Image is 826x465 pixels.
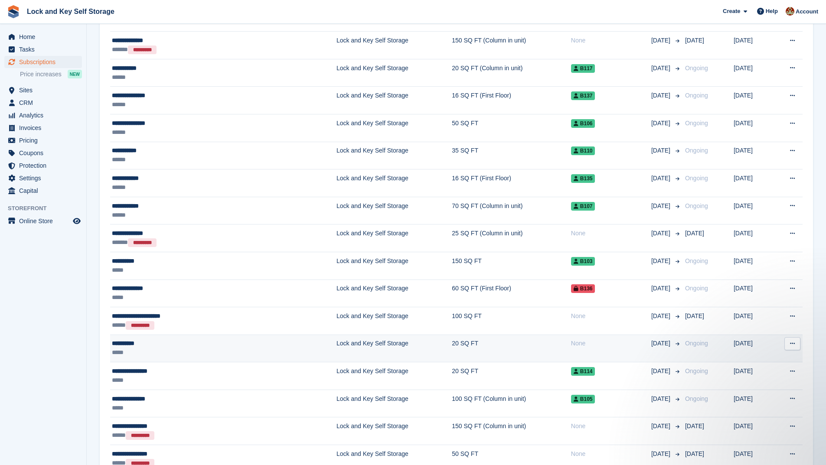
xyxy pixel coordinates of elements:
td: Lock and Key Self Storage [336,224,452,252]
a: menu [4,43,82,55]
span: Create [723,7,740,16]
a: Lock and Key Self Storage [23,4,118,19]
span: [DATE] [651,394,672,403]
td: Lock and Key Self Storage [336,252,452,280]
div: None [571,339,651,348]
span: Sites [19,84,71,96]
span: Invoices [19,122,71,134]
td: [DATE] [734,87,774,114]
span: [DATE] [685,312,704,319]
span: B106 [571,119,595,128]
td: 35 SQ FT [452,142,571,169]
span: Settings [19,172,71,184]
td: [DATE] [734,32,774,59]
td: [DATE] [734,417,774,445]
td: [DATE] [734,362,774,390]
a: menu [4,159,82,172]
span: [DATE] [651,91,672,100]
span: [DATE] [651,284,672,293]
td: Lock and Key Self Storage [336,114,452,142]
span: Capital [19,185,71,197]
span: [DATE] [651,449,672,458]
td: 100 SQ FT (Column in unit) [452,390,571,417]
td: 25 SQ FT (Column in unit) [452,224,571,252]
span: B107 [571,202,595,211]
td: 20 SQ FT [452,335,571,362]
td: 50 SQ FT [452,114,571,142]
span: CRM [19,97,71,109]
td: Lock and Key Self Storage [336,335,452,362]
span: [DATE] [685,423,704,429]
span: Ongoing [685,257,708,264]
td: [DATE] [734,390,774,417]
span: Help [766,7,778,16]
span: Home [19,31,71,43]
div: NEW [68,70,82,78]
span: B136 [571,284,595,293]
td: 150 SQ FT (Column in unit) [452,32,571,59]
td: [DATE] [734,307,774,335]
span: [DATE] [685,230,704,237]
a: menu [4,109,82,121]
span: Ongoing [685,340,708,347]
span: Storefront [8,204,86,213]
td: 150 SQ FT (Column in unit) [452,417,571,445]
span: B135 [571,174,595,183]
td: [DATE] [734,197,774,224]
td: 16 SQ FT (First Floor) [452,169,571,197]
span: Pricing [19,134,71,146]
span: Ongoing [685,175,708,182]
span: Ongoing [685,202,708,209]
td: Lock and Key Self Storage [336,169,452,197]
span: Price increases [20,70,62,78]
span: Tasks [19,43,71,55]
span: Ongoing [685,120,708,127]
span: B110 [571,146,595,155]
span: [DATE] [651,339,672,348]
span: Ongoing [685,92,708,99]
span: Coupons [19,147,71,159]
a: menu [4,172,82,184]
td: 20 SQ FT [452,362,571,390]
a: menu [4,97,82,109]
span: [DATE] [651,229,672,238]
span: Ongoing [685,147,708,154]
span: [DATE] [651,312,672,321]
div: None [571,449,651,458]
img: Doug Fisher [786,7,794,16]
span: [DATE] [651,36,672,45]
span: [DATE] [651,119,672,128]
td: [DATE] [734,280,774,307]
span: B137 [571,91,595,100]
td: 100 SQ FT [452,307,571,335]
span: [DATE] [651,64,672,73]
span: Ongoing [685,285,708,292]
span: Account [796,7,818,16]
img: stora-icon-8386f47178a22dfd0bd8f6a31ec36ba5ce8667c1dd55bd0f319d3a0aa187defe.svg [7,5,20,18]
td: [DATE] [734,335,774,362]
td: 20 SQ FT (Column in unit) [452,59,571,87]
span: [DATE] [651,202,672,211]
td: Lock and Key Self Storage [336,390,452,417]
a: menu [4,215,82,227]
div: None [571,312,651,321]
a: menu [4,147,82,159]
td: Lock and Key Self Storage [336,417,452,445]
td: [DATE] [734,142,774,169]
span: B114 [571,367,595,376]
span: Online Store [19,215,71,227]
span: [DATE] [651,367,672,376]
td: Lock and Key Self Storage [336,362,452,390]
td: [DATE] [734,252,774,280]
td: Lock and Key Self Storage [336,280,452,307]
a: Preview store [72,216,82,226]
td: Lock and Key Self Storage [336,59,452,87]
span: Protection [19,159,71,172]
div: None [571,36,651,45]
a: menu [4,84,82,96]
td: 70 SQ FT (Column in unit) [452,197,571,224]
span: Subscriptions [19,56,71,68]
span: Ongoing [685,367,708,374]
td: Lock and Key Self Storage [336,142,452,169]
td: Lock and Key Self Storage [336,87,452,114]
